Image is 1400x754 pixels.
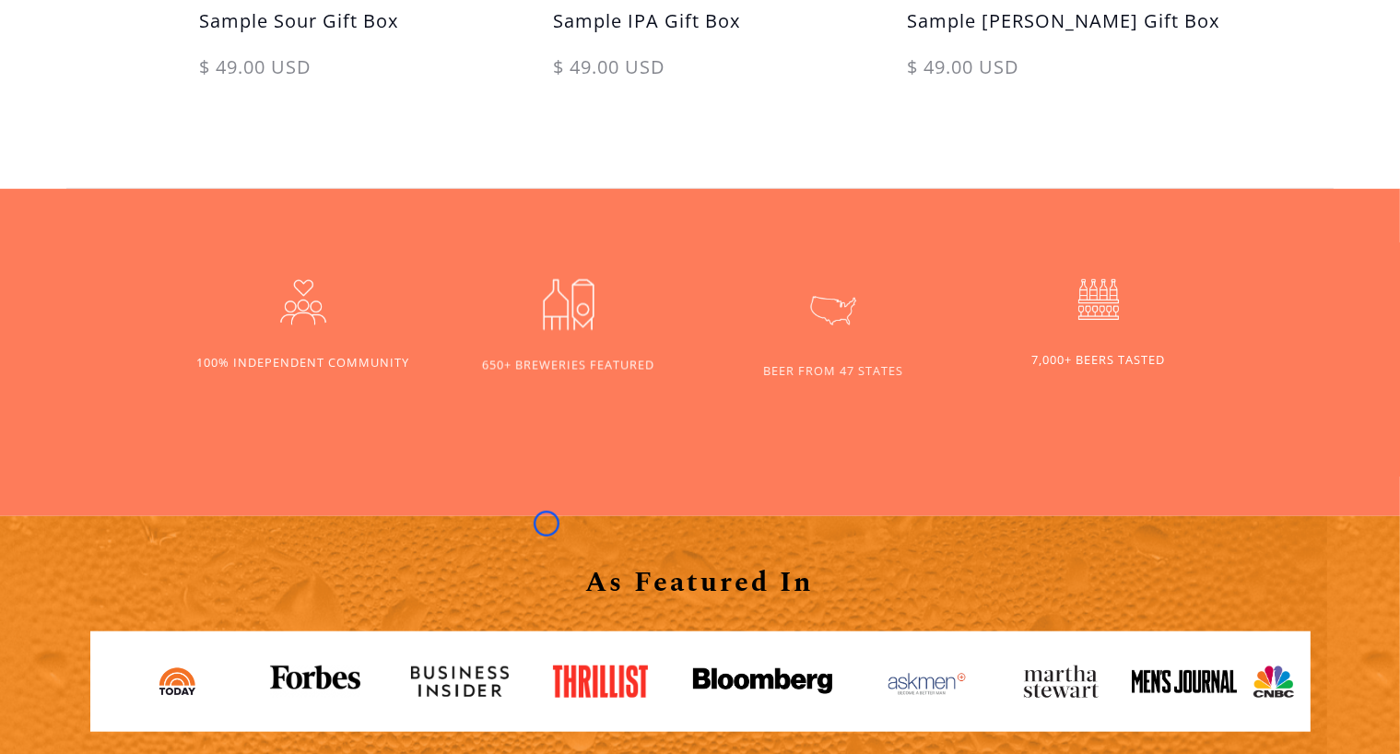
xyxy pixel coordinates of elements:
[182,53,513,100] div: $ 49.00 USD
[586,561,815,604] strong: As Featured In
[888,53,1220,100] div: $ 49.00 USD
[535,53,867,100] div: $ 49.00 USD
[182,7,513,53] h5: Sample Sour Gift Box
[535,7,867,53] h5: Sample IPA Gift Box
[763,362,903,380] div: BEER FROM 47 STATES
[196,354,409,371] div: 100% INDEPENDENT COMMUNITY
[482,356,654,373] div: 650+ BREWERIES FEATURED
[1032,351,1166,369] div: 7,000+ BEERS TASTED
[888,7,1220,53] h5: Sample [PERSON_NAME] Gift Box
